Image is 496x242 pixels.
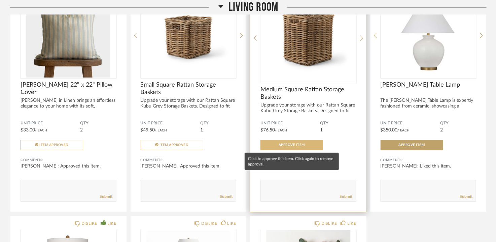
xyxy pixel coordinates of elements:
div: Upgrade your storage with our Rattan Square Kubu Grey Storage Baskets. Designed to fit s... [260,102,356,120]
span: QTY [80,121,116,126]
span: / Each [275,129,287,132]
button: Item Approved [141,140,203,150]
a: Submit [460,194,472,200]
div: DISLIKE [321,220,337,227]
div: Comments: [381,157,476,163]
span: Small Square Rattan Storage Baskets [141,81,237,96]
button: Approve Item [260,140,323,150]
div: Comments: [21,157,116,163]
div: The [PERSON_NAME] Table Lamp is expertly fashioned from ceramic, showcasing a timeless design. ... [381,98,476,115]
span: / Each [398,129,410,132]
span: QTY [320,121,356,126]
a: Submit [220,194,233,200]
span: Approve Item [279,143,305,147]
div: Comments: [141,157,237,163]
div: LIKE [227,220,236,227]
span: $49.50 [141,128,155,132]
span: 1 [320,128,323,132]
div: LIKE [107,220,116,227]
span: Unit Price [21,121,80,126]
span: / Each [35,129,47,132]
span: Unit Price [141,121,201,126]
span: 2 [440,128,443,132]
button: Item Approved [21,140,83,150]
span: [PERSON_NAME] 22" x 22" Pillow Cover [21,81,116,96]
div: DISLIKE [201,220,217,227]
span: Item Approved [160,143,189,147]
div: DISLIKE [81,220,97,227]
span: 1 [200,128,203,132]
span: $76.50 [260,128,275,132]
span: QTY [440,121,476,126]
a: Submit [100,194,113,200]
button: Approve Item [381,140,443,150]
a: Submit [340,194,353,200]
span: Unit Price [381,121,440,126]
span: Item Approved [39,143,69,147]
div: [PERSON_NAME]: Liked this item. [381,163,476,170]
span: Medium Square Rattan Storage Baskets [260,86,356,101]
span: / Each [155,129,167,132]
div: [PERSON_NAME] in Linen brings an effortless elegance to your home with its soft, [PERSON_NAME] be... [21,98,116,115]
span: QTY [200,121,236,126]
span: $350.00 [381,128,398,132]
div: Upgrade your storage with our Rattan Square Kubu Grey Storage Baskets. Designed to fit s... [141,98,237,115]
div: [PERSON_NAME]: Approved this item. [141,163,237,170]
span: [PERSON_NAME] Table Lamp [381,81,476,89]
span: $33.00 [21,128,35,132]
span: 2 [80,128,83,132]
span: Unit Price [260,121,320,126]
span: Approve Item [399,143,425,147]
div: LIKE [347,220,356,227]
div: [PERSON_NAME]: Approved this item. [21,163,116,170]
